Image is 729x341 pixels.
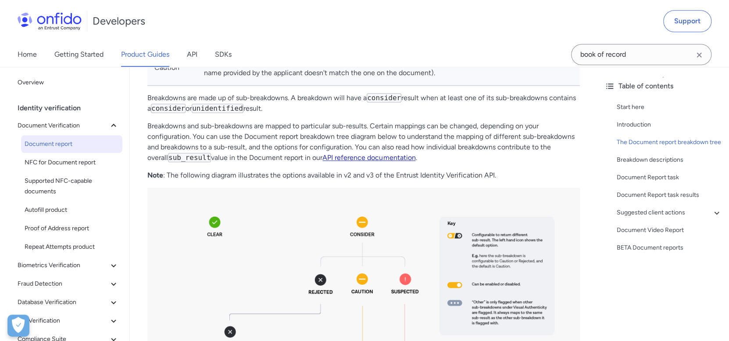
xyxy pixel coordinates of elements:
[215,42,232,67] a: SDKs
[147,170,580,181] p: : The following diagram illustrates the options available in v2 and v3 of the Entrust Identity Ve...
[21,201,122,219] a: Autofill product
[617,243,722,253] a: BETA Document reports
[617,190,722,200] a: Document Report task results
[25,205,119,215] span: Autofill product
[617,102,722,112] a: Start here
[617,225,722,236] a: Document Video Report
[25,242,119,252] span: Repeat Attempts product
[21,220,122,237] a: Proof of Address report
[18,99,126,117] div: Identity verification
[18,279,108,289] span: Fraud Detection
[18,316,108,326] span: eID Verification
[14,312,122,330] button: eID Verification
[18,260,108,271] span: Biometrics Verification
[25,157,119,168] span: NFC for Document report
[21,154,122,171] a: NFC for Document report
[18,12,82,30] img: Onfido Logo
[18,77,119,88] span: Overview
[168,153,211,162] code: sub_result
[571,44,711,65] input: Onfido search input field
[617,137,722,148] a: The Document report breakdown tree
[18,42,37,67] a: Home
[7,315,29,337] button: Open Preferences
[14,117,122,134] button: Document Verification
[151,104,186,113] code: consider
[617,207,722,218] a: Suggested client actions
[21,238,122,256] a: Repeat Attempts product
[21,135,122,153] a: Document report
[18,120,108,131] span: Document Verification
[617,120,722,130] a: Introduction
[7,315,29,337] div: Cookie Preferences
[197,50,580,86] td: If any other underlying verifications fail, but they don't necessarily point to a fraudulent docu...
[25,223,119,234] span: Proof of Address report
[14,74,122,91] a: Overview
[14,257,122,274] button: Biometrics Verification
[617,172,722,183] a: Document Report task
[694,50,704,60] svg: Clear search field button
[147,50,197,86] td: Caution
[93,14,145,28] h1: Developers
[147,121,580,163] p: Breakdowns and sub-breakdowns are mapped to particular sub-results. Certain mappings can be chang...
[54,42,104,67] a: Getting Started
[147,93,580,114] p: Breakdowns are made up of sub-breakdowns. A breakdown will have a result when at least one of its...
[604,81,722,91] div: Table of contents
[21,172,122,200] a: Supported NFC-capable documents
[322,153,415,162] a: API reference documentation
[663,10,711,32] a: Support
[617,155,722,165] a: Breakdown descriptions
[147,171,163,179] strong: Note
[25,139,119,149] span: Document report
[14,294,122,311] button: Database Verification
[187,42,197,67] a: API
[25,176,119,197] span: Supported NFC-capable documents
[121,42,169,67] a: Product Guides
[367,93,401,102] code: consider
[14,275,122,293] button: Fraud Detection
[18,297,108,308] span: Database Verification
[192,104,243,113] code: unidentified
